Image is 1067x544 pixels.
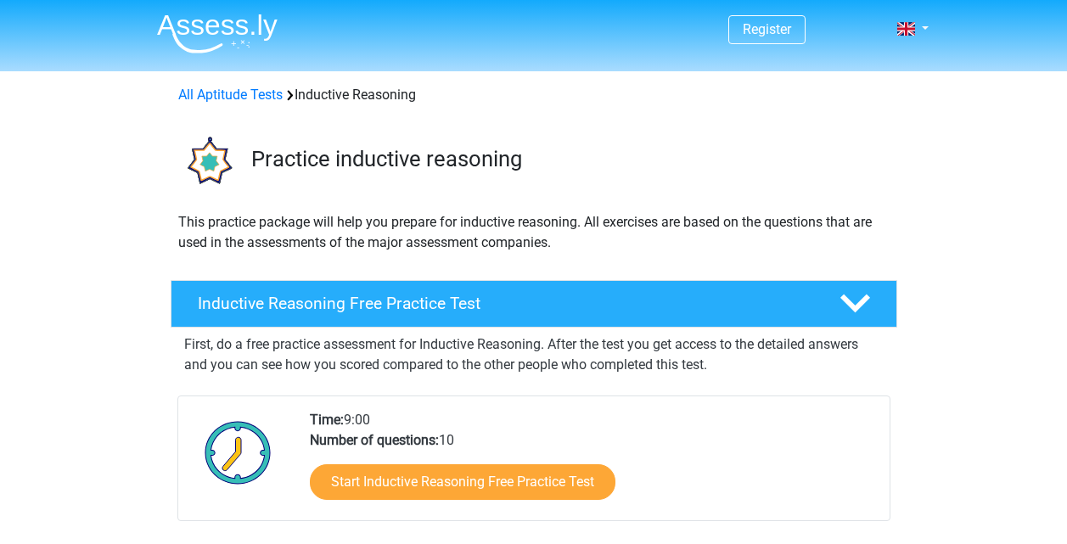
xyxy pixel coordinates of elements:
p: First, do a free practice assessment for Inductive Reasoning. After the test you get access to th... [184,334,884,375]
h4: Inductive Reasoning Free Practice Test [198,294,812,313]
a: Start Inductive Reasoning Free Practice Test [310,464,615,500]
h3: Practice inductive reasoning [251,146,884,172]
b: Time: [310,412,344,428]
div: 9:00 10 [297,410,889,520]
img: Assessly [157,14,278,53]
b: Number of questions: [310,432,439,448]
a: Register [743,21,791,37]
img: inductive reasoning [171,126,244,198]
a: Inductive Reasoning Free Practice Test [164,280,904,328]
a: All Aptitude Tests [178,87,283,103]
p: This practice package will help you prepare for inductive reasoning. All exercises are based on t... [178,212,890,253]
div: Inductive Reasoning [171,85,896,105]
img: Clock [195,410,281,495]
